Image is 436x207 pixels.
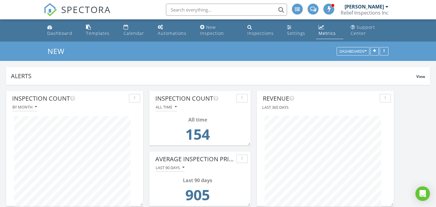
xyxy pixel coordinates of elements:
[155,164,185,172] button: Last 90 days
[337,47,369,56] button: Dashboards
[245,22,280,39] a: Inspections
[158,30,187,36] div: Automations
[351,24,375,36] div: Support Center
[263,94,377,103] div: Revenue
[415,186,430,201] div: Open Intercom Messenger
[48,46,70,56] a: NEW
[12,105,37,109] div: By month
[416,74,425,79] span: View
[285,22,312,39] a: Settings
[86,30,110,36] div: Templates
[166,4,287,16] input: Search everything...
[339,49,367,54] div: Dashboards
[84,22,116,39] a: Templates
[156,165,184,170] div: Last 90 days
[247,30,274,36] div: Inspections
[157,123,238,149] td: 154
[12,103,37,111] button: By month
[121,22,150,39] a: Calendar
[156,105,177,109] div: All time
[341,10,388,16] div: Relief Inspections Inc
[45,22,79,39] a: Dashboard
[47,30,72,36] div: Dashboard
[124,30,144,36] div: Calendar
[198,22,240,39] a: New Inspection
[287,30,305,36] div: Settings
[319,30,336,36] div: Metrics
[157,177,238,184] div: Last 90 days
[348,22,391,39] a: Support Center
[44,8,111,21] a: SPECTORA
[345,4,384,10] div: [PERSON_NAME]
[155,94,234,103] div: Inspection Count
[11,72,416,80] div: Alerts
[155,155,234,164] div: Average Inspection Price
[157,116,238,123] div: All time
[155,103,177,111] button: All time
[316,22,343,39] a: Metrics
[12,94,127,103] div: Inspection Count
[44,3,57,16] img: The Best Home Inspection Software - Spectora
[155,22,193,39] a: Automations (Advanced)
[61,3,111,16] span: SPECTORA
[200,24,224,36] div: New Inspection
